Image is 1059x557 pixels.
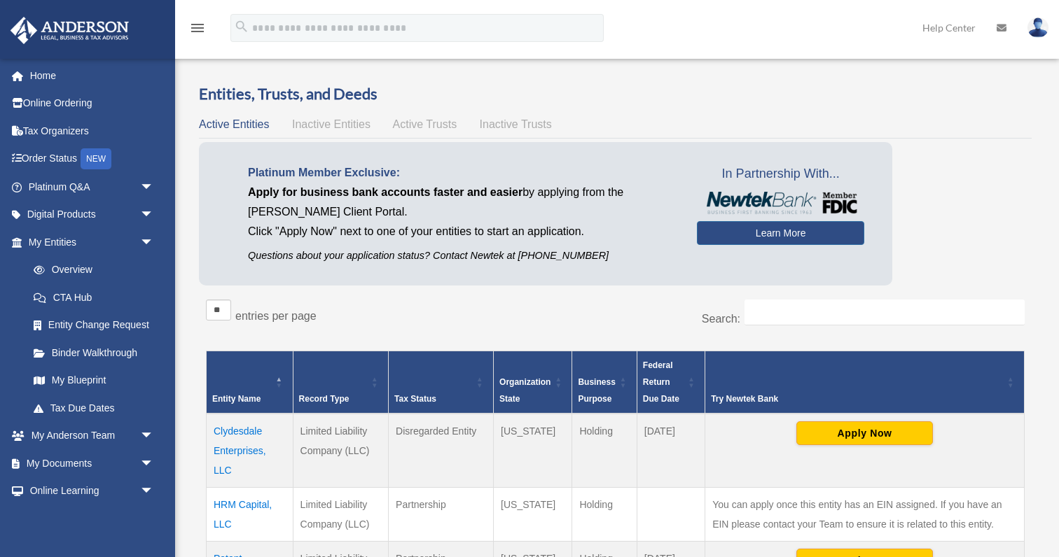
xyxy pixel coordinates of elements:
span: Organization State [499,377,551,404]
a: CTA Hub [20,283,168,311]
a: Binder Walkthrough [20,339,168,367]
span: In Partnership With... [697,163,864,185]
img: Anderson Advisors Platinum Portal [6,17,133,44]
img: User Pic [1027,17,1048,38]
span: Record Type [299,394,349,404]
p: Questions about your application status? Contact Newtek at [PHONE_NUMBER] [248,247,676,265]
a: Home [10,62,175,90]
span: Apply for business bank accounts faster and easier [248,186,522,198]
i: search [234,19,249,34]
div: NEW [81,148,111,169]
span: arrow_drop_down [140,449,168,478]
img: NewtekBankLogoSM.png [704,192,857,214]
button: Apply Now [796,421,933,445]
span: Entity Name [212,394,261,404]
span: arrow_drop_down [140,228,168,257]
th: Organization State: Activate to sort [494,351,572,414]
th: Record Type: Activate to sort [293,351,389,414]
th: Business Purpose: Activate to sort [572,351,637,414]
a: My Entitiesarrow_drop_down [10,228,168,256]
div: Try Newtek Bank [711,390,1003,407]
a: Tax Due Dates [20,394,168,422]
label: Search: [702,313,740,325]
td: Holding [572,414,637,488]
a: Overview [20,256,161,284]
th: Federal Return Due Date: Activate to sort [637,351,705,414]
td: Clydesdale Enterprises, LLC [207,414,293,488]
span: Business Purpose [578,377,615,404]
a: Platinum Q&Aarrow_drop_down [10,173,175,201]
span: arrow_drop_down [140,201,168,230]
span: Inactive Trusts [480,118,552,130]
a: My Anderson Teamarrow_drop_down [10,422,175,450]
a: Billingarrow_drop_down [10,505,175,533]
a: menu [189,24,206,36]
span: arrow_drop_down [140,477,168,506]
td: [DATE] [637,414,705,488]
td: Limited Liability Company (LLC) [293,414,389,488]
label: entries per page [235,310,317,322]
h3: Entities, Trusts, and Deeds [199,83,1032,105]
td: Disregarded Entity [389,414,494,488]
td: HRM Capital, LLC [207,488,293,542]
span: arrow_drop_down [140,505,168,533]
span: Federal Return Due Date [643,360,679,404]
i: menu [189,20,206,36]
span: Active Trusts [393,118,457,130]
p: Click "Apply Now" next to one of your entities to start an application. [248,222,676,241]
td: Partnership [389,488,494,542]
span: arrow_drop_down [140,422,168,451]
td: [US_STATE] [494,414,572,488]
a: My Documentsarrow_drop_down [10,449,175,477]
a: Tax Organizers [10,117,175,145]
span: arrow_drop_down [140,173,168,202]
th: Tax Status: Activate to sort [389,351,494,414]
a: Learn More [697,221,864,245]
a: Online Learningarrow_drop_down [10,477,175,505]
a: Online Ordering [10,90,175,118]
th: Try Newtek Bank : Activate to sort [705,351,1025,414]
td: Holding [572,488,637,542]
span: Tax Status [394,394,436,404]
a: Digital Productsarrow_drop_down [10,201,175,229]
p: Platinum Member Exclusive: [248,163,676,183]
a: Entity Change Request [20,311,168,339]
span: Active Entities [199,118,269,130]
span: Inactive Entities [292,118,371,130]
td: [US_STATE] [494,488,572,542]
td: You can apply once this entity has an EIN assigned. If you have an EIN please contact your Team t... [705,488,1025,542]
th: Entity Name: Activate to invert sorting [207,351,293,414]
td: Limited Liability Company (LLC) [293,488,389,542]
a: My Blueprint [20,367,168,395]
p: by applying from the [PERSON_NAME] Client Portal. [248,183,676,222]
a: Order StatusNEW [10,145,175,174]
